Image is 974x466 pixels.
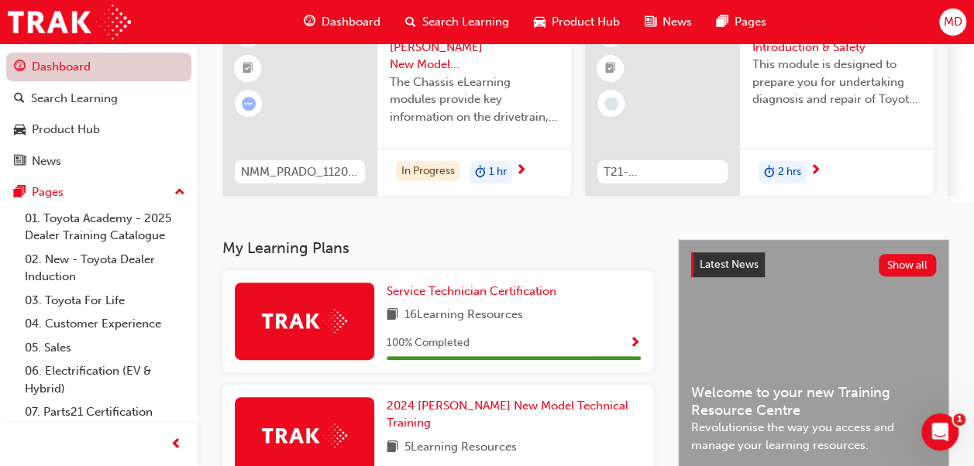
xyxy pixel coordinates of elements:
a: 04. Customer Experience [19,312,191,336]
span: duration-icon [764,163,775,183]
span: prev-icon [170,435,182,454]
span: news-icon [14,155,26,169]
img: Trak [8,5,131,39]
span: Dashboard [322,13,380,31]
span: next-icon [810,164,821,178]
span: next-icon [515,164,527,178]
span: booktick-icon [243,59,253,79]
a: pages-iconPages [704,6,779,38]
span: Show Progress [629,337,641,351]
span: pages-icon [14,186,26,200]
a: Latest NewsShow all [691,252,936,277]
span: learningRecordVerb_NONE-icon [604,97,618,111]
span: Revolutionise the way you access and manage your learning resources. [691,419,936,454]
span: search-icon [14,92,25,106]
a: 03. Toyota For Life [19,289,191,313]
span: MD [943,13,962,31]
span: 2024 [PERSON_NAME] New Model Technical Training [387,399,628,430]
span: Pages [735,13,766,31]
span: pages-icon [717,12,728,32]
span: learningRecordVerb_ATTEMPT-icon [242,97,256,111]
span: Search Learning [422,13,509,31]
span: Service Technician Certification [387,284,556,298]
span: 1 [953,413,965,426]
a: Product Hub [6,115,191,144]
h3: My Learning Plans [222,239,653,257]
span: book-icon [387,306,398,325]
a: 05. Sales [19,336,191,360]
a: 2024 [PERSON_NAME] New Model Technical Training [387,397,641,432]
span: Latest News [700,258,759,271]
span: Welcome to your new Training Resource Centre [691,384,936,419]
span: car-icon [14,123,26,137]
button: DashboardSearch LearningProduct HubNews [6,50,191,178]
span: guage-icon [14,60,26,74]
a: news-iconNews [632,6,704,38]
span: 16 Learning Resources [404,306,523,325]
a: Search Learning [6,84,191,113]
span: car-icon [534,12,546,32]
span: news-icon [645,12,656,32]
div: Product Hub [32,121,100,139]
button: MD [939,9,966,36]
div: Pages [32,183,64,201]
a: search-iconSearch Learning [393,6,521,38]
span: 5 Learning Resources [404,438,517,457]
a: guage-iconDashboard [291,6,393,38]
button: Show Progress [629,334,641,353]
span: T21-FOD_HVIS_PREREQ [604,163,721,181]
div: In Progress [396,161,460,182]
span: Product Hub [552,13,620,31]
span: 2 hrs [778,163,801,181]
a: 06. Electrification (EV & Hybrid) [19,359,191,400]
a: car-iconProduct Hub [521,6,632,38]
a: Dashboard [6,53,191,81]
span: duration-icon [475,163,486,183]
span: book-icon [387,438,398,457]
span: The Chassis eLearning modules provide key information on the drivetrain, suspension, brake and st... [390,74,559,126]
a: NMM_PRADO_112024_MODULE_22024 Landcruiser [PERSON_NAME] New Model Mechanisms - Chassis 2The Chass... [222,9,571,196]
span: 100 % Completed [387,334,470,352]
span: search-icon [405,12,416,32]
a: News [6,147,191,176]
span: News [663,13,692,31]
a: 02. New - Toyota Dealer Induction [19,248,191,289]
span: guage-icon [304,12,315,32]
a: 01. Toyota Academy - 2025 Dealer Training Catalogue [19,207,191,248]
button: Pages [6,178,191,207]
iframe: Intercom live chat [921,413,959,451]
span: NMM_PRADO_112024_MODULE_2 [241,163,359,181]
span: 2024 Landcruiser [PERSON_NAME] New Model Mechanisms - Chassis 2 [390,21,559,74]
a: 0T21-FOD_HVIS_PREREQElectrification Introduction & SafetyThis module is designed to prepare you f... [585,9,934,196]
div: Search Learning [31,90,118,108]
span: 1 hr [489,163,507,181]
span: This module is designed to prepare you for undertaking diagnosis and repair of Toyota & Lexus Ele... [752,56,921,108]
div: News [32,152,61,170]
span: up-icon [174,183,185,203]
img: Trak [262,423,347,447]
a: 07. Parts21 Certification [19,400,191,424]
button: Show all [879,254,937,276]
span: booktick-icon [605,59,616,79]
img: Trak [262,309,347,333]
a: Service Technician Certification [387,283,563,300]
